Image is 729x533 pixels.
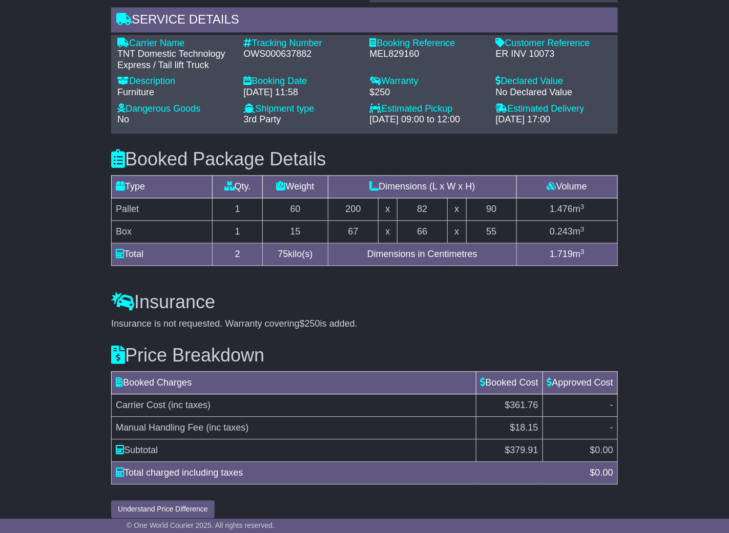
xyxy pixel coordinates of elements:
[111,149,618,169] h3: Booked Package Details
[379,198,398,221] td: x
[206,422,248,433] span: (inc taxes)
[448,198,467,221] td: x
[112,198,213,221] td: Pallet
[496,87,612,98] div: No Declared Value
[505,400,538,410] span: $361.76
[550,226,573,237] span: 0.243
[117,38,233,49] div: Carrier Name
[111,466,585,480] div: Total charged including taxes
[243,87,359,98] div: [DATE] 11:58
[300,318,320,329] span: $250
[510,445,538,455] span: 379.91
[112,176,213,198] td: Type
[476,439,543,462] td: $
[397,221,447,243] td: 66
[243,38,359,49] div: Tracking Number
[243,76,359,87] div: Booking Date
[117,103,233,115] div: Dangerous Goods
[328,198,378,221] td: 200
[550,249,573,259] span: 1.719
[111,7,618,35] div: Service Details
[168,400,211,410] span: (inc taxes)
[543,439,617,462] td: $
[112,439,476,462] td: Subtotal
[117,76,233,87] div: Description
[263,176,328,198] td: Weight
[543,372,617,394] td: Approved Cost
[127,521,275,529] span: © One World Courier 2025. All rights reserved.
[369,49,485,60] div: MEL829160
[397,198,447,221] td: 82
[516,198,617,221] td: m
[476,372,543,394] td: Booked Cost
[585,466,618,480] div: $
[328,221,378,243] td: 67
[369,114,485,125] div: [DATE] 09:00 to 12:00
[212,221,262,243] td: 1
[328,176,516,198] td: Dimensions (L x W x H)
[595,445,613,455] span: 0.00
[116,400,165,410] span: Carrier Cost
[516,243,617,266] td: m
[112,243,213,266] td: Total
[448,221,467,243] td: x
[610,400,613,410] span: -
[263,198,328,221] td: 60
[243,49,359,60] div: OWS000637882
[496,49,612,60] div: ER INV 10073
[243,103,359,115] div: Shipment type
[369,87,485,98] div: $250
[580,248,585,255] sup: 3
[117,87,233,98] div: Furniture
[369,103,485,115] div: Estimated Pickup
[610,422,613,433] span: -
[112,221,213,243] td: Box
[369,38,485,49] div: Booking Reference
[328,243,516,266] td: Dimensions in Centimetres
[496,38,612,49] div: Customer Reference
[111,345,618,366] h3: Price Breakdown
[212,243,262,266] td: 2
[516,221,617,243] td: m
[595,467,613,478] span: 0.00
[116,422,203,433] span: Manual Handling Fee
[580,203,585,210] sup: 3
[496,114,612,125] div: [DATE] 17:00
[117,49,233,71] div: TNT Domestic Technology Express / Tail lift Truck
[111,318,618,330] div: Insurance is not requested. Warranty covering is added.
[278,249,288,259] span: 75
[516,176,617,198] td: Volume
[496,76,612,87] div: Declared Value
[379,221,398,243] td: x
[117,114,129,124] span: No
[212,176,262,198] td: Qty.
[466,198,516,221] td: 90
[111,500,215,518] button: Understand Price Difference
[263,221,328,243] td: 15
[111,292,618,312] h3: Insurance
[510,422,538,433] span: $18.15
[263,243,328,266] td: kilo(s)
[496,103,612,115] div: Estimated Delivery
[550,204,573,214] span: 1.476
[580,225,585,233] sup: 3
[243,114,281,124] span: 3rd Party
[466,221,516,243] td: 55
[369,76,485,87] div: Warranty
[112,372,476,394] td: Booked Charges
[212,198,262,221] td: 1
